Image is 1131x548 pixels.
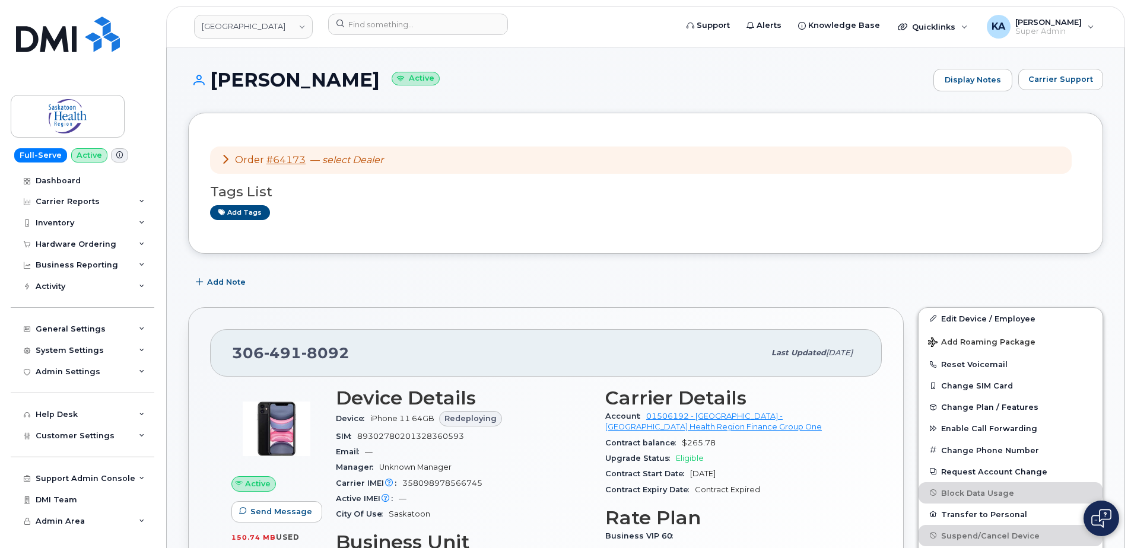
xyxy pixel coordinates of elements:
[402,479,482,488] span: 358098978566745
[322,154,383,165] em: select Dealer
[919,396,1103,418] button: Change Plan / Features
[188,69,927,90] h1: [PERSON_NAME]
[941,531,1040,540] span: Suspend/Cancel Device
[210,205,270,220] a: Add tags
[264,344,301,362] span: 491
[266,154,306,165] a: #64173
[241,393,312,464] img: image20231002-4137094-9apcgt.jpeg
[605,485,695,494] span: Contract Expiry Date
[690,469,716,478] span: [DATE]
[1018,69,1103,90] button: Carrier Support
[605,469,690,478] span: Contract Start Date
[336,494,399,503] span: Active IMEI
[605,531,679,540] span: Business VIP 60
[365,447,373,456] span: —
[444,413,497,424] span: Redeploying
[336,432,357,441] span: SIM
[695,485,760,494] span: Contract Expired
[919,375,1103,396] button: Change SIM Card
[389,509,430,518] span: Saskatoon
[276,533,300,541] span: used
[336,387,591,409] h3: Device Details
[933,69,1012,91] a: Display Notes
[336,509,389,518] span: City Of Use
[1091,509,1111,528] img: Open chat
[605,454,676,463] span: Upgrade Status
[771,348,826,357] span: Last updated
[207,276,246,288] span: Add Note
[357,432,464,441] span: 89302780201328360593
[336,414,370,423] span: Device
[605,507,860,528] h3: Rate Plan
[826,348,853,357] span: [DATE]
[941,424,1037,433] span: Enable Call Forwarding
[370,414,434,423] span: iPhone 11 64GB
[210,184,1081,199] h3: Tags List
[605,412,646,420] span: Account
[919,504,1103,525] button: Transfer to Personal
[250,506,312,517] span: Send Message
[188,272,256,293] button: Add Note
[399,494,406,503] span: —
[336,447,365,456] span: Email
[245,478,271,489] span: Active
[682,438,716,447] span: $265.78
[941,403,1038,412] span: Change Plan / Features
[605,412,822,431] a: 01506192 - [GEOGRAPHIC_DATA] - [GEOGRAPHIC_DATA] Health Region Finance Group One
[919,418,1103,439] button: Enable Call Forwarding
[232,344,350,362] span: 306
[919,461,1103,482] button: Request Account Change
[310,154,383,165] span: —
[605,387,860,409] h3: Carrier Details
[392,72,440,85] small: Active
[928,337,1035,349] span: Add Roaming Package
[235,154,264,165] span: Order
[919,353,1103,375] button: Reset Voicemail
[301,344,350,362] span: 8092
[379,463,452,471] span: Unknown Manager
[231,533,276,541] span: 150.74 MB
[336,463,379,471] span: Manager
[919,482,1103,504] button: Block Data Usage
[919,439,1103,461] button: Change Phone Number
[336,479,402,488] span: Carrier IMEI
[605,438,682,447] span: Contract balance
[231,501,322,522] button: Send Message
[919,308,1103,329] a: Edit Device / Employee
[1028,74,1093,85] span: Carrier Support
[919,329,1103,353] button: Add Roaming Package
[919,525,1103,546] button: Suspend/Cancel Device
[676,454,704,463] span: Eligible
